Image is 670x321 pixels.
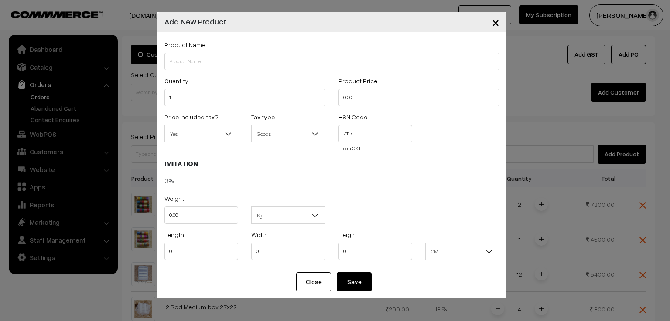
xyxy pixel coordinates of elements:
[485,9,506,36] button: Close
[164,159,198,168] b: IMITATION
[164,89,325,106] input: Quantity
[164,53,499,70] input: Product Name
[338,89,499,106] input: Product Price
[164,206,239,224] input: Weight
[337,272,372,291] button: Save
[492,14,499,30] span: ×
[164,194,184,203] label: Weight
[164,40,205,49] label: Product Name
[251,112,275,122] label: Tax type
[251,125,325,142] span: Goods
[425,243,499,260] span: CM
[164,176,499,186] p: 3%
[252,208,325,223] span: Kg
[164,16,226,27] h4: Add New Product
[338,230,357,239] label: Height
[165,126,238,142] span: Yes
[251,206,325,224] span: Kg
[338,76,377,85] label: Product Price
[164,125,239,142] span: Yes
[296,272,331,291] button: Close
[252,126,325,142] span: Goods
[164,230,184,239] label: Length
[426,244,499,259] span: CM
[251,230,268,239] label: Width
[164,76,188,85] label: Quantity
[338,112,367,122] label: HSN Code
[164,112,219,122] label: Price included tax?
[338,145,361,152] a: Fetch GST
